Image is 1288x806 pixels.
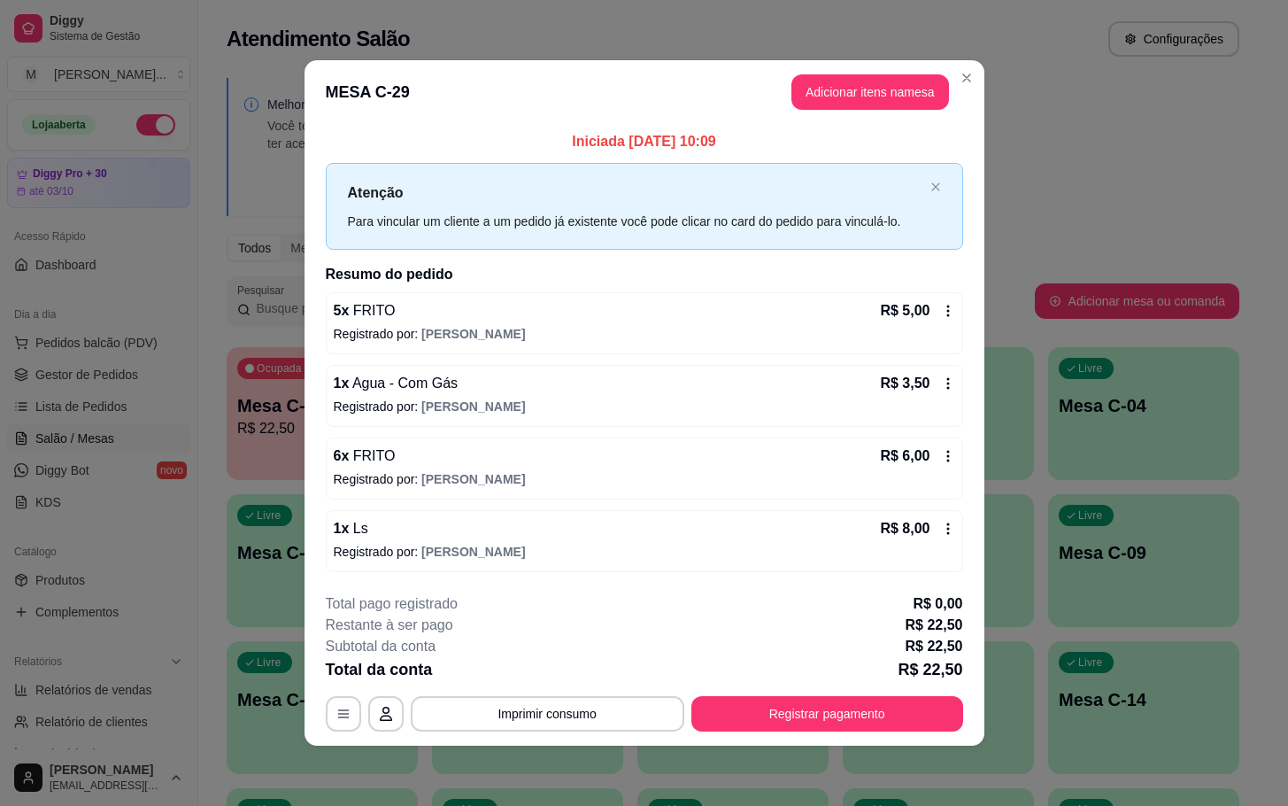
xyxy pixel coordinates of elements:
span: Agua - Com Gás [349,376,458,391]
p: R$ 22,50 [906,615,963,636]
p: Iniciada [DATE] 10:09 [326,131,963,152]
span: FRITO [349,448,395,463]
p: Restante à ser pago [326,615,453,636]
p: Registrado por: [334,543,955,561]
span: FRITO [349,303,395,318]
p: Total da conta [326,657,433,682]
button: close [930,182,941,193]
p: Atenção [348,182,923,204]
p: R$ 22,50 [898,657,962,682]
p: R$ 22,50 [906,636,963,657]
span: close [930,182,941,192]
p: 6 x [334,446,396,467]
button: Close [953,64,981,92]
p: Subtotal da conta [326,636,436,657]
button: Adicionar itens namesa [791,74,949,110]
p: R$ 5,00 [880,300,929,322]
span: [PERSON_NAME] [421,545,525,559]
p: R$ 8,00 [880,518,929,539]
p: 1 x [334,373,459,394]
p: 5 x [334,300,396,322]
p: 1 x [334,518,368,539]
p: R$ 3,50 [880,373,929,394]
span: [PERSON_NAME] [421,327,525,341]
span: [PERSON_NAME] [421,472,525,486]
h2: Resumo do pedido [326,264,963,285]
button: Registrar pagamento [691,696,963,732]
p: R$ 0,00 [913,593,962,615]
p: Total pago registrado [326,593,458,615]
p: Registrado por: [334,325,955,343]
span: Ls [349,521,367,536]
button: Imprimir consumo [411,696,684,732]
p: R$ 6,00 [880,446,929,467]
header: MESA C-29 [305,60,984,124]
p: Registrado por: [334,470,955,488]
span: [PERSON_NAME] [421,399,525,414]
p: Registrado por: [334,398,955,415]
div: Para vincular um cliente a um pedido já existente você pode clicar no card do pedido para vinculá... [348,212,923,231]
